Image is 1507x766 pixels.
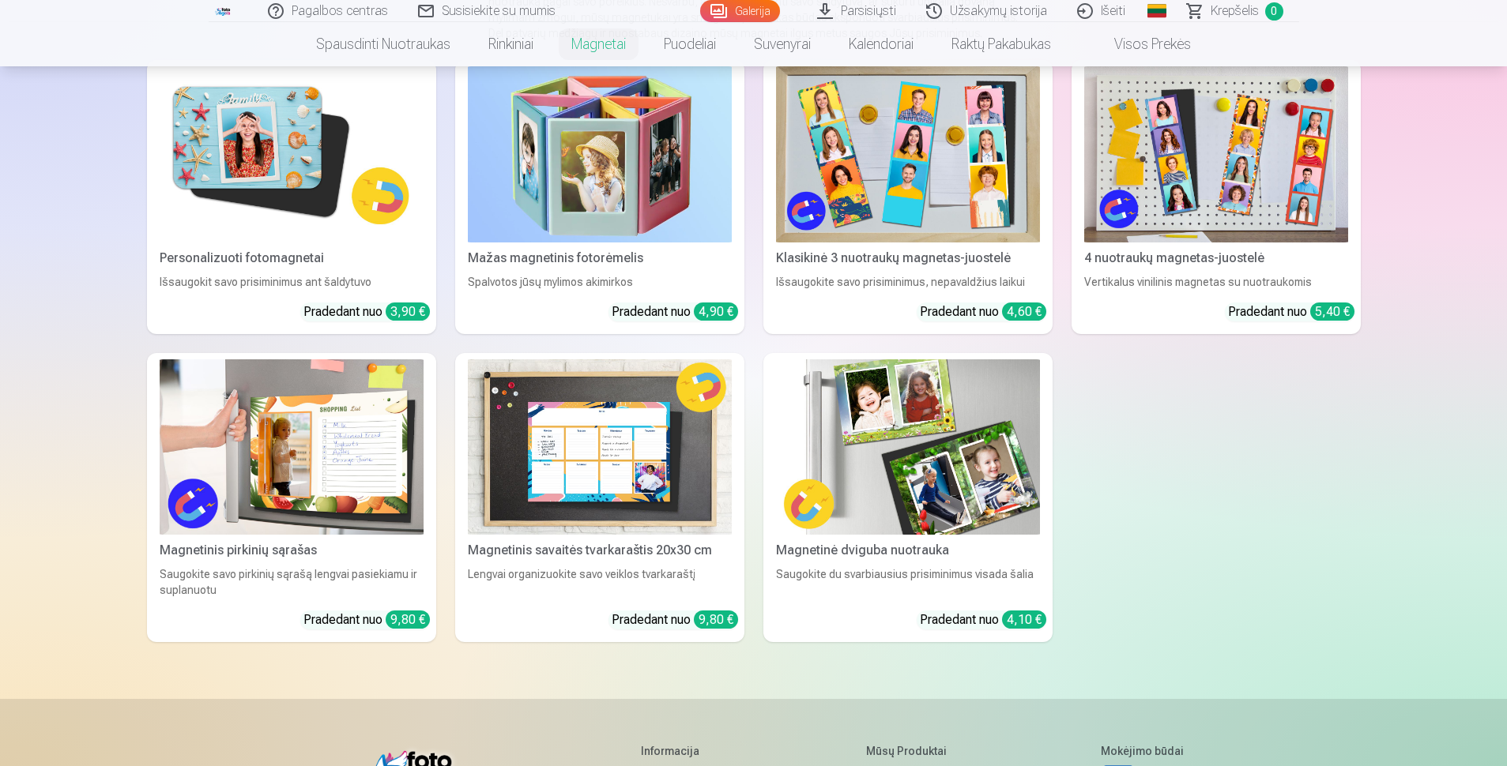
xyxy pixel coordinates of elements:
[612,302,738,321] div: Pradedant nuo
[1101,743,1184,759] h5: Mokėjimo būdai
[776,359,1040,535] img: Magnetinė dviguba nuotrauka
[160,66,424,242] img: Personalizuoti fotomagnetai
[468,66,732,242] img: Mažas magnetinis fotorėmelis
[1084,66,1348,242] img: 4 nuotraukų magnetas-juostelė
[770,566,1046,598] div: Saugokite du svarbiausius prisiminimus visada šalia
[160,359,424,535] img: Magnetinis pirkinių sąrašas
[462,249,738,268] div: Mažas magnetinis fotorėmelis
[462,274,738,290] div: Spalvotos jūsų mylimos akimirkos
[153,541,430,560] div: Magnetinis pirkinių sąrašas
[1002,610,1046,629] div: 4,10 €
[1310,302,1354,321] div: 5,40 €
[386,302,430,321] div: 3,90 €
[770,541,1046,560] div: Magnetinė dviguba nuotrauka
[932,22,1070,66] a: Raktų pakabukas
[763,353,1053,643] a: Magnetinė dviguba nuotrauka Magnetinė dviguba nuotraukaSaugokite du svarbiausius prisiminimus vis...
[462,566,738,598] div: Lengvai organizuokite savo veiklos tvarkaraštį
[1265,2,1283,21] span: 0
[1228,302,1354,321] div: Pradedant nuo
[455,353,744,643] a: Magnetinis savaitės tvarkaraštis 20x30 cmMagnetinis savaitės tvarkaraštis 20x30 cmLengvai organiz...
[641,743,746,759] h5: Informacija
[1211,2,1259,21] span: Krepšelis
[763,60,1053,334] a: Klasikinė 3 nuotraukų magnetas-juostelėKlasikinė 3 nuotraukų magnetas-juostelėIšsaugokite savo pr...
[776,66,1040,242] img: Klasikinė 3 nuotraukų magnetas-juostelė
[1002,302,1046,321] div: 4,60 €
[694,610,738,629] div: 9,80 €
[468,359,732,535] img: Magnetinis savaitės tvarkaraštis 20x30 cm
[920,610,1046,629] div: Pradedant nuo
[147,353,436,643] a: Magnetinis pirkinių sąrašas Magnetinis pirkinių sąrašasSaugokite savo pirkinių sąrašą lengvai pas...
[215,6,232,16] img: /fa2
[770,274,1046,290] div: Išsaugokite savo prisiminimus, nepavaldžius laikui
[552,22,645,66] a: Magnetai
[645,22,735,66] a: Puodeliai
[612,610,738,629] div: Pradedant nuo
[694,302,738,321] div: 4,90 €
[153,274,430,290] div: Išsaugokit savo prisiminimus ant šaldytuvo
[455,60,744,334] a: Mažas magnetinis fotorėmelisMažas magnetinis fotorėmelisSpalvotos jūsų mylimos akimirkosPradedant...
[1070,22,1210,66] a: Visos prekės
[462,541,738,560] div: Magnetinis savaitės tvarkaraštis 20x30 cm
[866,743,981,759] h5: Mūsų produktai
[147,60,436,334] a: Personalizuoti fotomagnetaiPersonalizuoti fotomagnetaiIšsaugokit savo prisiminimus ant šaldytuvoP...
[830,22,932,66] a: Kalendoriai
[469,22,552,66] a: Rinkiniai
[735,22,830,66] a: Suvenyrai
[297,22,469,66] a: Spausdinti nuotraukas
[920,302,1046,321] div: Pradedant nuo
[303,302,430,321] div: Pradedant nuo
[153,566,430,598] div: Saugokite savo pirkinių sąrašą lengvai pasiekiamu ir suplanuotu
[386,610,430,629] div: 9,80 €
[770,249,1046,268] div: Klasikinė 3 nuotraukų magnetas-juostelė
[153,249,430,268] div: Personalizuoti fotomagnetai
[1078,249,1354,268] div: 4 nuotraukų magnetas-juostelė
[1078,274,1354,290] div: Vertikalus vinilinis magnetas su nuotraukomis
[1072,60,1361,334] a: 4 nuotraukų magnetas-juostelė4 nuotraukų magnetas-juostelėVertikalus vinilinis magnetas su nuotra...
[303,610,430,629] div: Pradedant nuo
